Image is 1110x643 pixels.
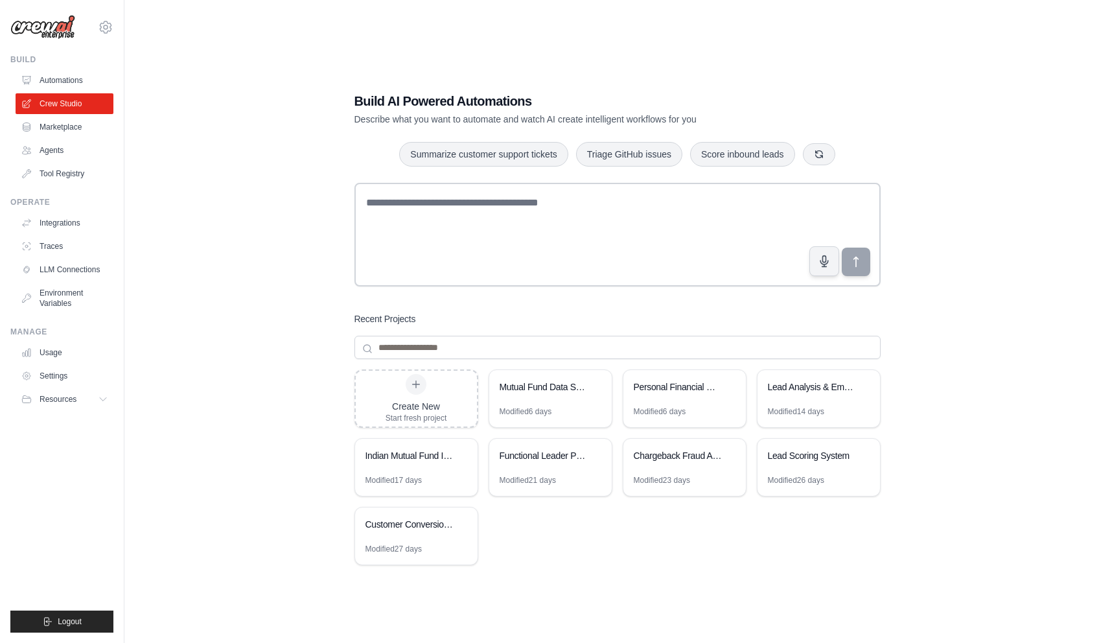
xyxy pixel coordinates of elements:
[576,142,682,167] button: Triage GitHub issues
[58,616,82,627] span: Logout
[386,413,447,423] div: Start fresh project
[768,475,824,485] div: Modified 26 days
[16,93,113,114] a: Crew Studio
[16,283,113,314] a: Environment Variables
[16,163,113,184] a: Tool Registry
[365,518,454,531] div: Customer Conversion Research & Optimization
[500,380,588,393] div: Mutual Fund Data Scraper
[365,475,422,485] div: Modified 17 days
[809,246,839,276] button: Click to speak your automation idea
[634,380,723,393] div: Personal Financial Management Automation
[10,197,113,207] div: Operate
[354,113,790,126] p: Describe what you want to automate and watch AI create intelligent workflows for you
[634,406,686,417] div: Modified 6 days
[768,406,824,417] div: Modified 14 days
[690,142,795,167] button: Score inbound leads
[500,406,552,417] div: Modified 6 days
[40,394,76,404] span: Resources
[500,449,588,462] div: Functional Leader Persona A/B Testing Automation
[768,380,857,393] div: Lead Analysis & Email Campaign Automation
[16,70,113,91] a: Automations
[803,143,835,165] button: Get new suggestions
[16,213,113,233] a: Integrations
[768,449,857,462] div: Lead Scoring System
[16,259,113,280] a: LLM Connections
[634,475,690,485] div: Modified 23 days
[16,389,113,410] button: Resources
[399,142,568,167] button: Summarize customer support tickets
[16,366,113,386] a: Settings
[16,342,113,363] a: Usage
[500,475,556,485] div: Modified 21 days
[365,544,422,554] div: Modified 27 days
[354,312,416,325] h3: Recent Projects
[10,611,113,633] button: Logout
[10,15,75,40] img: Logo
[10,327,113,337] div: Manage
[16,117,113,137] a: Marketplace
[16,236,113,257] a: Traces
[365,449,454,462] div: Indian Mutual Fund Investment Advisor
[354,92,790,110] h1: Build AI Powered Automations
[10,54,113,65] div: Build
[16,140,113,161] a: Agents
[386,400,447,413] div: Create New
[634,449,723,462] div: Chargeback Fraud Analysis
